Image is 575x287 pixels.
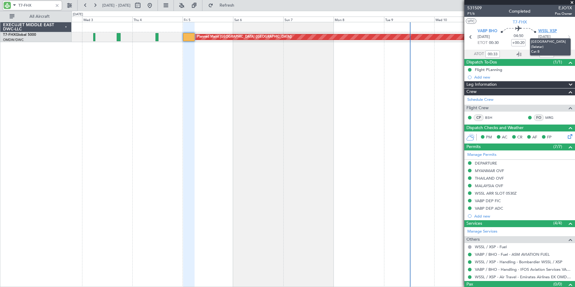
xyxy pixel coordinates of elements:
[467,5,482,11] span: 531509
[7,12,65,21] button: All Aircraft
[475,183,503,188] div: MALAYSIA OVF
[475,191,517,196] div: WSSL ARR SLOT 0530Z
[475,206,503,211] div: VABP DEP ADC
[467,229,497,235] a: Manage Services
[16,14,63,19] span: All Aircraft
[475,67,502,72] div: Flight PLanning
[197,32,292,42] div: Planned Maint [GEOGRAPHIC_DATA] ([GEOGRAPHIC_DATA])
[82,17,132,22] div: Wed 3
[384,17,434,22] div: Tue 9
[3,33,36,37] a: T7-FHXGlobal 5000
[434,17,484,22] div: Wed 10
[478,34,490,40] span: [DATE]
[475,176,504,181] div: THAILAND OVF
[214,3,240,8] span: Refresh
[538,28,557,34] span: WSSL XSP
[553,59,562,65] span: (1/1)
[467,97,494,103] a: Schedule Crew
[3,38,24,42] a: OMDW/DWC
[475,161,497,166] div: DEPARTURE
[475,259,562,264] a: WSSL / XSP - Handling - Bombardier WSSL / XSP
[467,11,482,16] span: P1/6
[475,267,572,272] a: VABP / BHO - Handling - IFOS Aviation Services VABP/BHP
[466,105,489,112] span: Flight Crew
[553,143,562,150] span: (7/7)
[545,115,559,120] a: MRG
[509,8,530,14] div: Completed
[466,220,482,227] span: Services
[475,252,550,257] a: VABP / BHO - Fuel - ASM AVIATION FUEL
[475,274,572,279] a: WSSL / XSP - Air Travel - Emirates Airlines EK OMDB / DXB
[466,88,477,95] span: Crew
[486,134,492,140] span: PM
[73,12,83,17] div: [DATE]
[474,214,572,219] div: Add new
[466,125,524,131] span: Dispatch Checks and Weather
[205,1,241,10] button: Refresh
[489,40,499,46] span: 00:30
[466,18,476,24] button: UTC
[18,1,53,10] input: A/C (Reg. or Type)
[485,51,500,58] input: --:--
[466,81,497,88] span: Leg Information
[534,114,544,121] div: FO
[475,168,504,173] div: MYANMAR OVF
[532,134,537,140] span: AF
[183,17,233,22] div: Fri 5
[132,17,183,22] div: Thu 4
[102,3,131,8] span: [DATE] - [DATE]
[474,51,484,57] span: ATOT
[478,28,497,34] span: VABP BHO
[334,17,384,22] div: Mon 8
[475,244,507,249] a: WSSL / XSP - Fuel
[555,5,572,11] span: EJO1X
[553,220,562,226] span: (4/4)
[475,198,501,203] div: VABP DEP FIC
[517,134,522,140] span: CR
[530,38,571,56] div: [GEOGRAPHIC_DATA] (Seletar) Cat B
[474,75,572,80] div: Add new
[555,11,572,16] span: Pos Owner
[547,134,552,140] span: FP
[485,115,499,120] a: BSH
[466,236,480,243] span: Others
[474,114,484,121] div: CP
[466,143,481,150] span: Permits
[502,134,507,140] span: AC
[3,33,16,37] span: T7-FHX
[478,40,487,46] span: ETOT
[466,59,497,66] span: Dispatch To-Dos
[514,33,523,39] span: 04:50
[467,152,497,158] a: Manage Permits
[283,17,334,22] div: Sun 7
[233,17,283,22] div: Sat 6
[513,19,527,25] span: T7-FHX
